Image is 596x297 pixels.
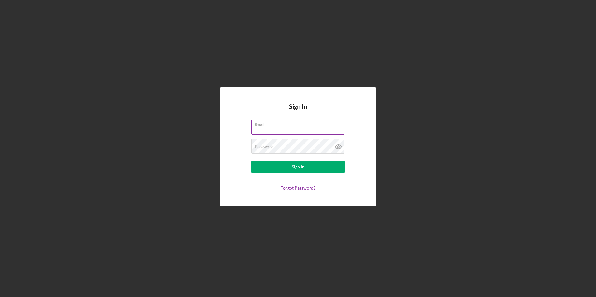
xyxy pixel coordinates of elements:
[251,161,345,173] button: Sign In
[289,103,307,120] h4: Sign In
[255,120,344,127] label: Email
[255,144,274,149] label: Password
[281,185,315,191] a: Forgot Password?
[292,161,305,173] div: Sign In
